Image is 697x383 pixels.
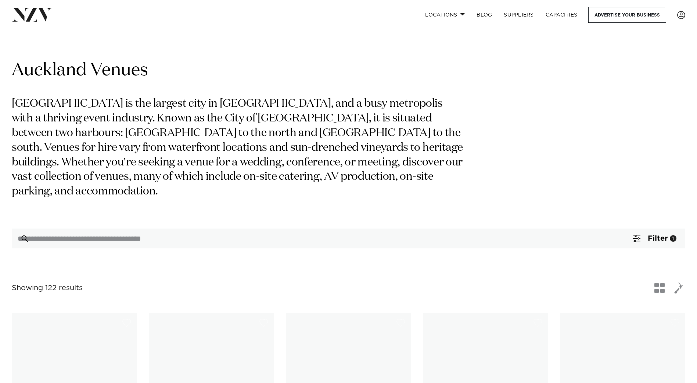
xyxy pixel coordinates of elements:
a: Locations [419,7,471,23]
div: Showing 122 results [12,282,83,294]
span: Filter [648,235,668,242]
div: 1 [670,235,676,242]
h1: Auckland Venues [12,59,685,82]
a: Capacities [540,7,583,23]
img: nzv-logo.png [12,8,52,21]
a: Advertise your business [588,7,666,23]
a: BLOG [471,7,498,23]
a: SUPPLIERS [498,7,539,23]
p: [GEOGRAPHIC_DATA] is the largest city in [GEOGRAPHIC_DATA], and a busy metropolis with a thriving... [12,97,466,199]
button: Filter1 [624,229,685,248]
